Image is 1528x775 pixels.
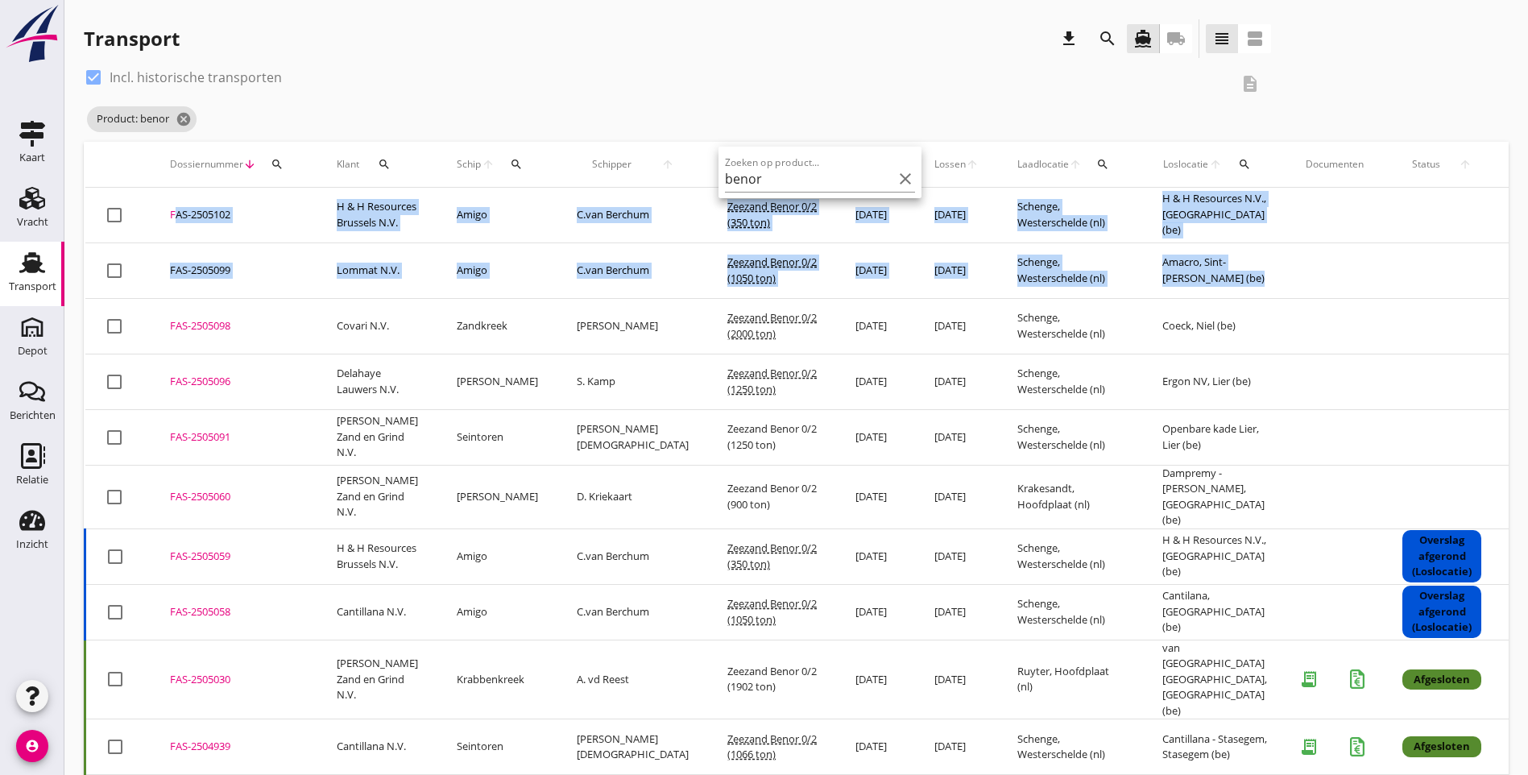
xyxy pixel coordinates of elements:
[1293,731,1325,763] i: receipt_long
[437,242,557,298] td: Amigo
[1209,158,1224,171] i: arrow_upward
[998,298,1143,354] td: Schenge, Westerschelde (nl)
[836,465,915,528] td: [DATE]
[1096,158,1109,171] i: search
[727,366,817,396] span: Zeezand Benor 0/2 (1250 ton)
[437,298,557,354] td: Zandkreek
[1098,29,1117,48] i: search
[170,604,298,620] div: FAS-2505058
[1245,29,1265,48] i: view_agenda
[727,255,817,285] span: Zeezand Benor 0/2 (1050 ton)
[170,207,298,223] div: FAS-2505102
[437,640,557,719] td: Krabbenkreek
[836,188,915,243] td: [DATE]
[998,640,1143,719] td: Ruyter, Hoofdplaat (nl)
[557,465,708,528] td: D. Kriekaart
[482,158,495,171] i: arrow_upward
[915,242,998,298] td: [DATE]
[1143,242,1286,298] td: Amacro, Sint-[PERSON_NAME] (be)
[915,465,998,528] td: [DATE]
[998,242,1143,298] td: Schenge, Westerschelde (nl)
[1166,29,1186,48] i: local_shipping
[1143,188,1286,243] td: H & H Resources N.V., [GEOGRAPHIC_DATA] (be)
[176,111,192,127] i: cancel
[510,158,523,171] i: search
[557,584,708,640] td: C.van Berchum
[17,217,48,227] div: Vracht
[317,409,437,465] td: [PERSON_NAME] Zand en Grind N.V.
[915,298,998,354] td: [DATE]
[437,409,557,465] td: Seintoren
[1402,157,1450,172] span: Status
[9,281,56,292] div: Transport
[836,298,915,354] td: [DATE]
[170,549,298,565] div: FAS-2505059
[708,640,836,719] td: Zeezand Benor 0/2 (1902 ton)
[3,4,61,64] img: logo-small.a267ee39.svg
[378,158,391,171] i: search
[317,354,437,409] td: Delahaye Lauwers N.V.
[1143,719,1286,775] td: Cantillana - Stasegem, Stasegem (be)
[16,539,48,549] div: Inzicht
[557,640,708,719] td: A. vd Reest
[170,263,298,279] div: FAS-2505099
[577,157,646,172] span: Schipper
[317,528,437,584] td: H & H Resources Brussels N.V.
[84,26,180,52] div: Transport
[836,242,915,298] td: [DATE]
[1402,586,1481,638] div: Overslag afgerond (Loslocatie)
[1069,158,1082,171] i: arrow_upward
[457,157,482,172] span: Schip
[836,409,915,465] td: [DATE]
[1293,663,1325,695] i: receipt_long
[87,106,197,132] span: Product: benor
[708,465,836,528] td: Zeezand Benor 0/2 (900 ton)
[557,298,708,354] td: [PERSON_NAME]
[1402,669,1481,690] div: Afgesloten
[271,158,284,171] i: search
[18,346,48,356] div: Depot
[1017,157,1069,172] span: Laadlocatie
[1143,409,1286,465] td: Openbare kade Lier, Lier (be)
[998,584,1143,640] td: Schenge, Westerschelde (nl)
[836,640,915,719] td: [DATE]
[1306,157,1364,172] div: Documenten
[727,596,817,627] span: Zeezand Benor 0/2 (1050 ton)
[557,242,708,298] td: C.van Berchum
[437,465,557,528] td: [PERSON_NAME]
[915,188,998,243] td: [DATE]
[998,465,1143,528] td: Krakesandt, Hoofdplaat (nl)
[437,188,557,243] td: Amigo
[170,672,298,688] div: FAS-2505030
[915,528,998,584] td: [DATE]
[1143,298,1286,354] td: Coeck, Niel (be)
[1402,530,1481,582] div: Overslag afgerond (Loslocatie)
[16,475,48,485] div: Relatie
[915,719,998,775] td: [DATE]
[998,188,1143,243] td: Schenge, Westerschelde (nl)
[727,731,817,762] span: Zeezand Benor 0/2 (1066 ton)
[170,429,298,446] div: FAS-2505091
[110,69,282,85] label: Incl. historische transporten
[317,465,437,528] td: [PERSON_NAME] Zand en Grind N.V.
[170,739,298,755] div: FAS-2504939
[1143,640,1286,719] td: van [GEOGRAPHIC_DATA] [GEOGRAPHIC_DATA], [GEOGRAPHIC_DATA] (be)
[915,640,998,719] td: [DATE]
[1162,157,1209,172] span: Loslocatie
[836,584,915,640] td: [DATE]
[437,354,557,409] td: [PERSON_NAME]
[1143,584,1286,640] td: Cantilana, [GEOGRAPHIC_DATA] (be)
[1238,158,1251,171] i: search
[1212,29,1232,48] i: view_headline
[934,157,966,172] span: Lossen
[1143,465,1286,528] td: Dampremy - [PERSON_NAME], [GEOGRAPHIC_DATA] (be)
[437,584,557,640] td: Amigo
[317,584,437,640] td: Cantillana N.V.
[557,188,708,243] td: C.van Berchum
[915,584,998,640] td: [DATE]
[317,719,437,775] td: Cantillana N.V.
[1143,354,1286,409] td: Ergon NV, Lier (be)
[836,354,915,409] td: [DATE]
[725,166,892,192] input: Zoeken op product...
[437,719,557,775] td: Seintoren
